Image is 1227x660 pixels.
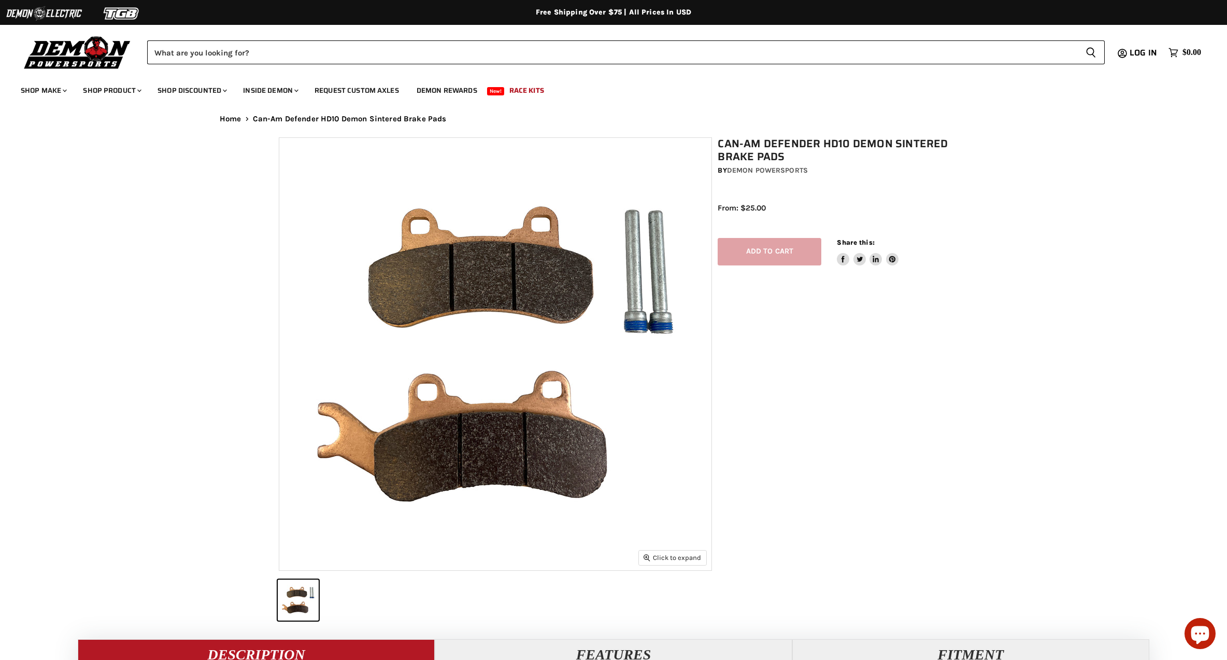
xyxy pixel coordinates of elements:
[278,580,319,621] button: Can-Am Defender HD10 Demon Sintered Brake Pads thumbnail
[235,80,305,101] a: Inside Demon
[75,80,148,101] a: Shop Product
[220,115,241,123] a: Home
[21,34,134,71] img: Demon Powersports
[13,76,1199,101] ul: Main menu
[639,551,706,565] button: Click to expand
[718,203,766,213] span: From: $25.00
[147,40,1077,64] input: Search
[1182,48,1201,58] span: $0.00
[1163,45,1206,60] a: $0.00
[1181,618,1219,652] inbox-online-store-chat: Shopify online store chat
[1130,46,1157,59] span: Log in
[199,8,1028,17] div: Free Shipping Over $75 | All Prices In USD
[1077,40,1105,64] button: Search
[13,80,73,101] a: Shop Make
[644,554,701,561] span: Click to expand
[487,87,505,95] span: New!
[1125,48,1163,58] a: Log in
[837,238,898,265] aside: Share this:
[727,166,808,175] a: Demon Powersports
[502,80,552,101] a: Race Kits
[150,80,233,101] a: Shop Discounted
[718,137,954,163] h1: Can-Am Defender HD10 Demon Sintered Brake Pads
[279,138,711,570] img: Can-Am Defender HD10 Demon Sintered Brake Pads
[409,80,485,101] a: Demon Rewards
[307,80,407,101] a: Request Custom Axles
[199,115,1028,123] nav: Breadcrumbs
[5,4,83,23] img: Demon Electric Logo 2
[253,115,447,123] span: Can-Am Defender HD10 Demon Sintered Brake Pads
[718,165,954,176] div: by
[147,40,1105,64] form: Product
[83,4,161,23] img: TGB Logo 2
[837,238,874,246] span: Share this:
